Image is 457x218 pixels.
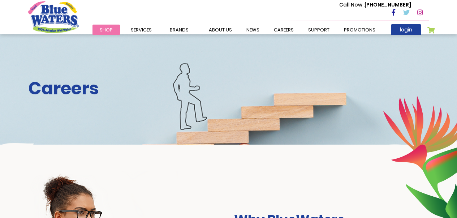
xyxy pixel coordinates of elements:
[202,25,239,35] a: about us
[391,24,421,35] a: login
[339,1,365,8] span: Call Now :
[239,25,267,35] a: News
[100,26,113,33] span: Shop
[337,25,383,35] a: Promotions
[28,78,429,99] h2: Careers
[267,25,301,35] a: careers
[131,26,152,33] span: Services
[28,1,79,33] a: store logo
[301,25,337,35] a: support
[339,1,411,9] p: [PHONE_NUMBER]
[170,26,189,33] span: Brands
